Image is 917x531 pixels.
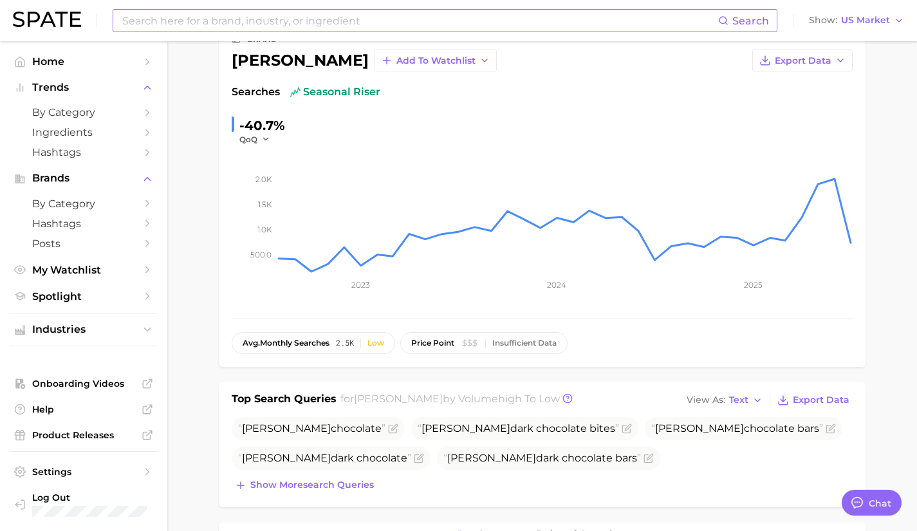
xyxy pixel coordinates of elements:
[498,393,560,405] span: high to low
[32,146,135,158] span: Hashtags
[396,55,476,66] span: Add to Watchlist
[232,391,337,409] h1: Top Search Queries
[243,338,260,348] abbr: average
[32,82,135,93] span: Trends
[351,280,370,290] tspan: 2023
[10,102,157,122] a: by Category
[32,218,135,230] span: Hashtags
[32,172,135,184] span: Brands
[729,396,748,404] span: Text
[655,422,744,434] span: [PERSON_NAME]
[32,106,135,118] span: by Category
[10,169,157,188] button: Brands
[121,10,718,32] input: Search here for a brand, industry, or ingredient
[32,55,135,68] span: Home
[239,134,257,145] span: QoQ
[232,332,395,354] button: avg.monthly searches2.5kLow
[374,50,497,71] button: Add to Watchlist
[243,339,329,348] span: monthly searches
[774,391,853,409] button: Export Data
[354,393,443,405] span: [PERSON_NAME]
[367,339,384,348] div: Low
[10,142,157,162] a: Hashtags
[32,238,135,250] span: Posts
[10,320,157,339] button: Industries
[388,424,398,434] button: Flag as miscategorized or irrelevant
[400,332,568,354] button: price pointInsufficient Data
[32,126,135,138] span: Ingredients
[547,280,566,290] tspan: 2024
[255,174,272,184] tspan: 2.0k
[651,422,823,434] span: chocolate bars
[622,424,632,434] button: Flag as miscategorized or irrelevant
[806,12,907,29] button: ShowUS Market
[687,396,725,404] span: View As
[32,492,171,503] span: Log Out
[32,290,135,303] span: Spotlight
[257,225,272,234] tspan: 1.0k
[744,280,763,290] tspan: 2025
[10,260,157,280] a: My Watchlist
[10,51,157,71] a: Home
[290,87,301,97] img: seasonal riser
[752,50,853,71] button: Export Data
[10,425,157,445] a: Product Releases
[290,84,380,100] span: seasonal riser
[10,122,157,142] a: Ingredients
[239,115,285,136] div: -40.7%
[250,480,374,490] span: Show more search queries
[10,234,157,254] a: Posts
[32,264,135,276] span: My Watchlist
[242,452,331,464] span: [PERSON_NAME]
[242,422,331,434] span: [PERSON_NAME]
[32,324,135,335] span: Industries
[239,134,270,145] button: QoQ
[683,392,766,409] button: View AsText
[32,378,135,389] span: Onboarding Videos
[10,462,157,481] a: Settings
[809,17,837,24] span: Show
[238,452,411,464] span: dark chocolate
[232,84,280,100] span: Searches
[10,374,157,393] a: Onboarding Videos
[238,422,385,434] span: chocolate
[10,400,157,419] a: Help
[10,78,157,97] button: Trends
[340,391,560,409] h2: for by Volume
[793,395,849,405] span: Export Data
[336,339,354,348] span: 2.5k
[841,17,890,24] span: US Market
[443,452,641,464] span: dark chocolate bars
[10,214,157,234] a: Hashtags
[258,200,272,209] tspan: 1.5k
[32,429,135,441] span: Product Releases
[10,194,157,214] a: by Category
[826,424,836,434] button: Flag as miscategorized or irrelevant
[447,452,536,464] span: [PERSON_NAME]
[421,422,510,434] span: [PERSON_NAME]
[232,476,377,494] button: Show moresearch queries
[775,55,831,66] span: Export Data
[232,53,369,68] div: [PERSON_NAME]
[10,286,157,306] a: Spotlight
[32,466,135,478] span: Settings
[492,339,557,348] div: Insufficient Data
[32,198,135,210] span: by Category
[250,250,272,259] tspan: 500.0
[644,453,654,463] button: Flag as miscategorized or irrelevant
[10,488,157,521] a: Log out. Currently logged in with e-mail nuria@godwinretailgroup.com.
[732,15,769,27] span: Search
[411,339,454,348] span: price point
[418,422,619,434] span: dark chocolate bites
[414,453,424,463] button: Flag as miscategorized or irrelevant
[32,404,135,415] span: Help
[13,12,81,27] img: SPATE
